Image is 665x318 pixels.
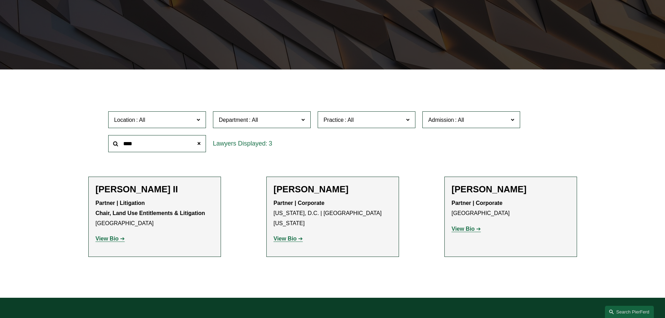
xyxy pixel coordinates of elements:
[274,198,392,228] p: [US_STATE], D.C. | [GEOGRAPHIC_DATA][US_STATE]
[274,184,392,195] h2: [PERSON_NAME]
[96,236,119,242] strong: View Bio
[269,140,272,147] span: 3
[452,184,570,195] h2: [PERSON_NAME]
[452,226,481,232] a: View Bio
[96,198,214,228] p: [GEOGRAPHIC_DATA]
[114,117,135,123] span: Location
[96,236,125,242] a: View Bio
[96,200,205,216] strong: Partner | Litigation Chair, Land Use Entitlements & Litigation
[605,306,654,318] a: Search this site
[452,198,570,219] p: [GEOGRAPHIC_DATA]
[219,117,248,123] span: Department
[452,200,503,206] strong: Partner | Corporate
[428,117,454,123] span: Admission
[274,236,303,242] a: View Bio
[324,117,344,123] span: Practice
[274,236,297,242] strong: View Bio
[96,184,214,195] h2: [PERSON_NAME] II
[452,226,475,232] strong: View Bio
[274,200,325,206] strong: Partner | Corporate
